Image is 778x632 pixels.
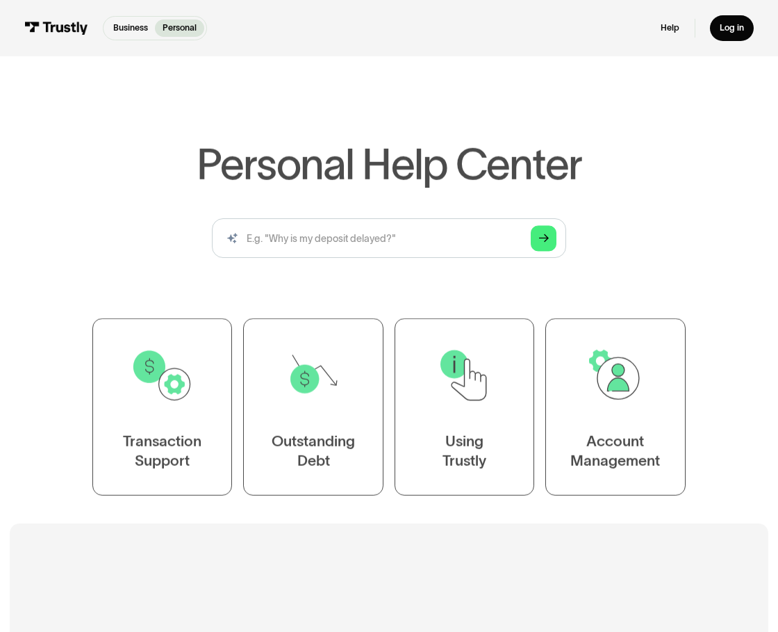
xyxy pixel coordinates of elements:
[163,22,197,34] p: Personal
[244,318,383,496] a: OutstandingDebt
[661,22,679,33] a: Help
[212,218,566,257] input: search
[197,143,581,186] h1: Personal Help Center
[123,432,201,471] div: Transaction Support
[212,218,566,257] form: Search
[155,19,204,38] a: Personal
[106,19,155,38] a: Business
[571,432,661,471] div: Account Management
[113,22,148,34] p: Business
[442,432,486,471] div: Using Trustly
[545,318,685,496] a: AccountManagement
[395,318,534,496] a: UsingTrustly
[92,318,232,496] a: TransactionSupport
[272,432,355,471] div: Outstanding Debt
[710,15,754,41] a: Log in
[720,22,744,33] div: Log in
[24,22,88,35] img: Trustly Logo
